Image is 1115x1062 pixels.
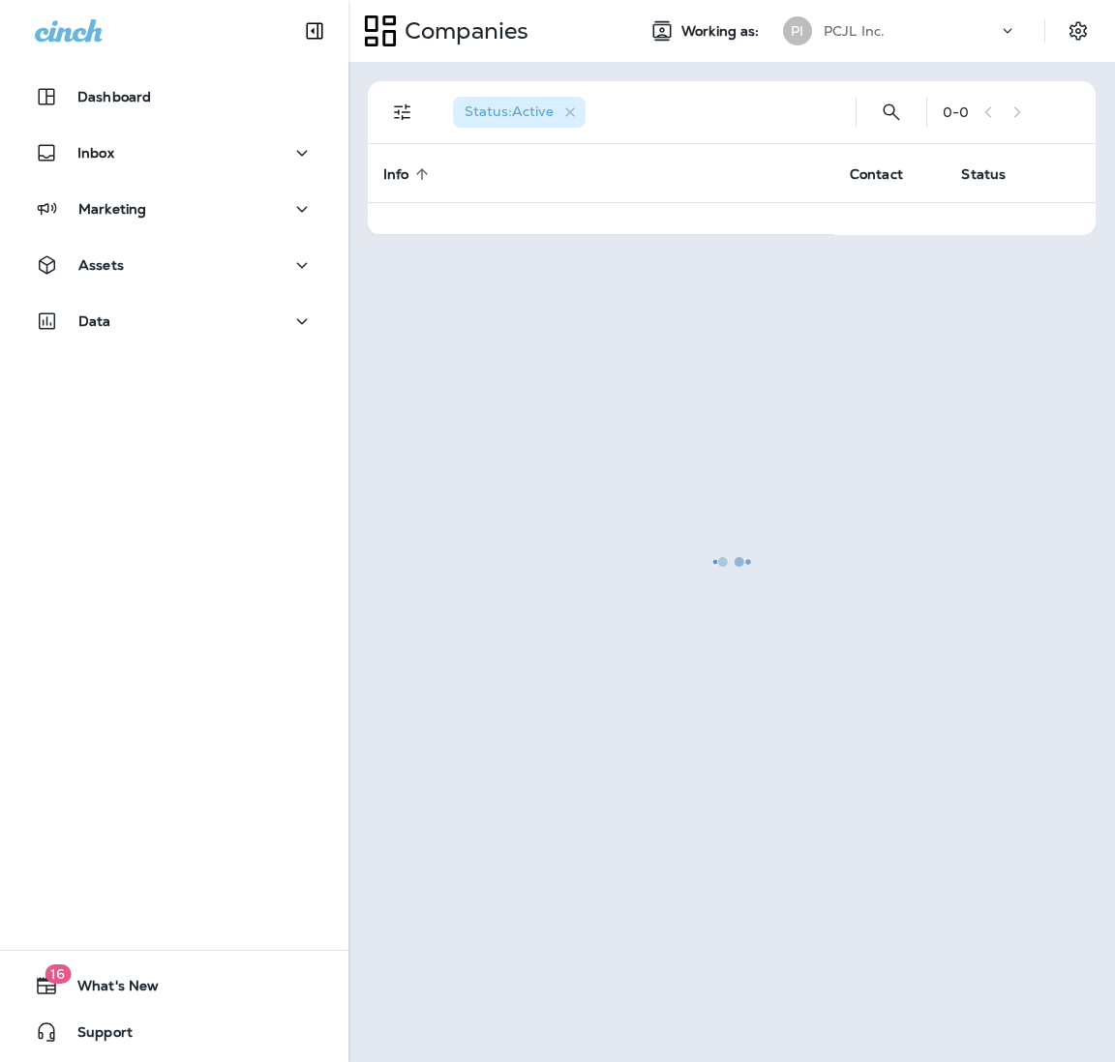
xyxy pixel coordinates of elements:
p: Data [78,313,111,329]
button: Collapse Sidebar [287,12,342,50]
p: Companies [397,16,528,45]
button: Dashboard [19,77,329,116]
p: PCJL Inc. [824,23,885,39]
p: Dashboard [77,89,151,104]
span: Working as: [681,23,764,40]
p: Marketing [78,201,146,217]
button: Inbox [19,133,329,172]
button: 16What's New [19,966,329,1005]
span: Support [58,1024,133,1047]
button: Support [19,1013,329,1051]
button: Marketing [19,190,329,228]
p: Assets [78,257,124,273]
p: Inbox [77,145,114,161]
button: Settings [1061,14,1096,48]
span: What's New [58,978,159,1001]
button: Assets [19,246,329,284]
span: 16 [45,964,71,984]
button: Data [19,302,329,340]
div: PI [783,16,812,45]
